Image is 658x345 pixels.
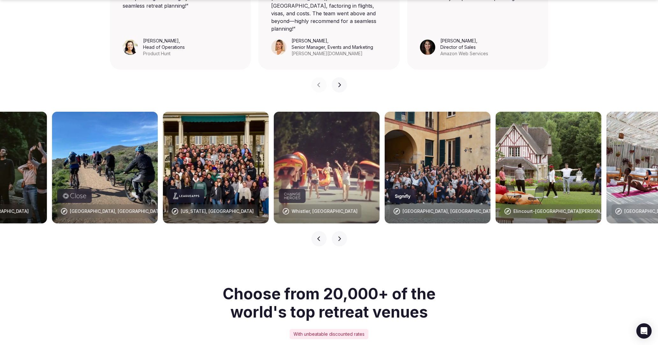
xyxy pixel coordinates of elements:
h2: Choose from 20,000+ of the world's top retreat venues [207,285,452,321]
div: Senior Manager, Events and Marketing [292,44,373,50]
figcaption: , [440,38,488,57]
div: With unbeatable discounted rates [290,329,368,339]
div: Director of Sales [440,44,488,50]
img: Sonia Singh [420,40,435,55]
cite: [PERSON_NAME] [440,38,476,43]
img: Triana Jewell-Lujan [271,40,286,55]
img: New York, USA [163,112,269,223]
svg: LeagueApps company logo [173,193,199,199]
figcaption: , [143,38,185,57]
div: Open Intercom Messenger [636,323,652,339]
img: Whistler, Canada [274,112,380,223]
img: Leeann Trang [123,40,138,55]
div: Whistler, [GEOGRAPHIC_DATA] [292,208,358,214]
div: Head of Operations [143,44,185,50]
svg: Signify company logo [395,193,411,199]
cite: [PERSON_NAME] [143,38,179,43]
figcaption: , [292,38,373,57]
div: Amazon Web Services [440,50,488,57]
img: Alentejo, Portugal [385,112,490,223]
div: [PERSON_NAME][DOMAIN_NAME] [292,50,373,57]
img: Lombardy, Italy [52,112,158,223]
div: [GEOGRAPHIC_DATA], [GEOGRAPHIC_DATA] [402,208,495,214]
div: [US_STATE], [GEOGRAPHIC_DATA] [181,208,254,214]
cite: [PERSON_NAME] [292,38,327,43]
img: Elincourt-Sainte-Marguerite, France [495,112,601,223]
div: [GEOGRAPHIC_DATA], [GEOGRAPHIC_DATA] [70,208,163,214]
div: Product Hunt [143,50,185,57]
